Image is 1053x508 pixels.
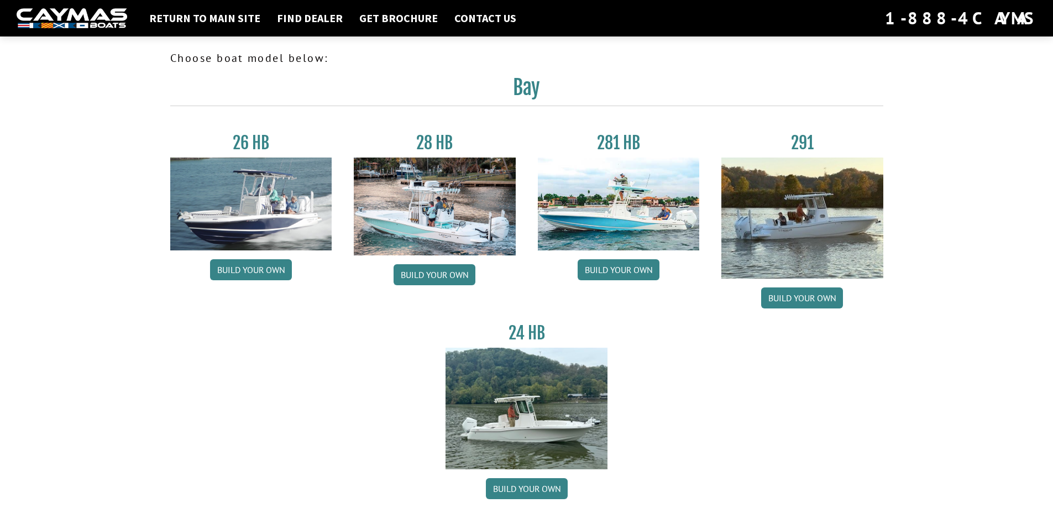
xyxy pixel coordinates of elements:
a: Build your own [210,259,292,280]
a: Contact Us [449,11,522,25]
h3: 26 HB [170,133,332,153]
div: 1-888-4CAYMAS [885,6,1036,30]
a: Find Dealer [271,11,348,25]
a: Build your own [486,478,568,499]
a: Build your own [761,287,843,308]
a: Build your own [394,264,475,285]
img: white-logo-c9c8dbefe5ff5ceceb0f0178aa75bf4bb51f6bca0971e226c86eb53dfe498488.png [17,8,127,29]
img: 291_Thumbnail.jpg [721,158,883,279]
a: Build your own [578,259,659,280]
img: 26_new_photo_resized.jpg [170,158,332,250]
a: Return to main site [144,11,266,25]
h3: 281 HB [538,133,700,153]
p: Choose boat model below: [170,50,883,66]
img: 24_HB_thumbnail.jpg [446,348,607,469]
h3: 28 HB [354,133,516,153]
h3: 291 [721,133,883,153]
a: Get Brochure [354,11,443,25]
img: 28_hb_thumbnail_for_caymas_connect.jpg [354,158,516,255]
h2: Bay [170,75,883,106]
img: 28-hb-twin.jpg [538,158,700,250]
h3: 24 HB [446,323,607,343]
